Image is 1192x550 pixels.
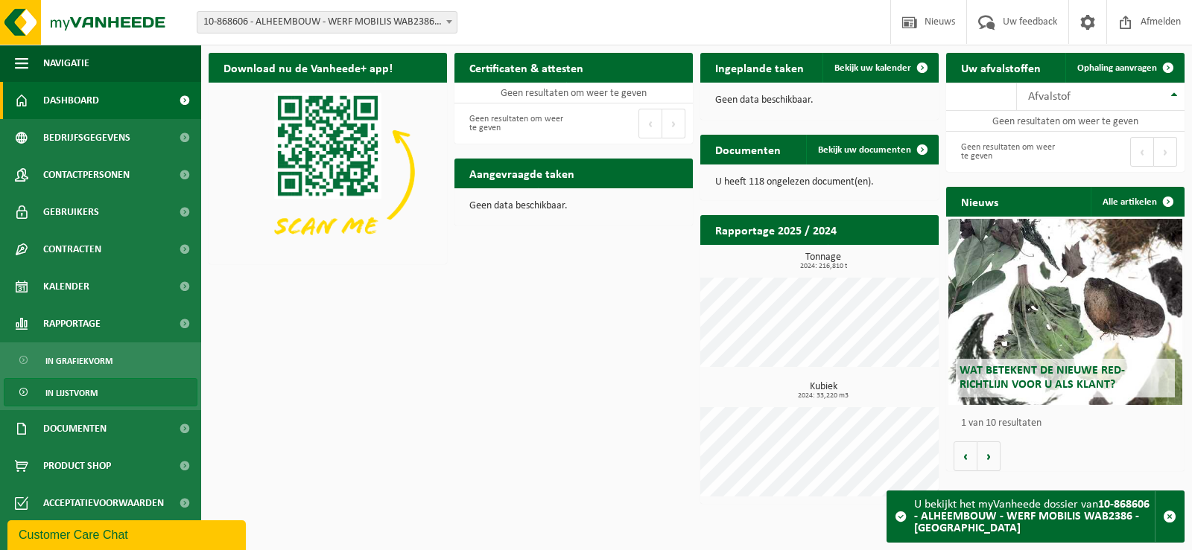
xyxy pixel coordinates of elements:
button: Next [662,109,685,138]
span: Contracten [43,231,101,268]
iframe: chat widget [7,517,249,550]
div: Geen resultaten om weer te geven [954,135,1058,168]
p: 1 van 10 resultaten [961,418,1177,429]
a: Bekijk rapportage [828,244,937,274]
span: In grafiekvorm [45,347,112,375]
h2: Certificaten & attesten [454,53,598,82]
p: Geen data beschikbaar. [469,201,678,211]
span: Afvalstof [1028,91,1071,103]
span: Product Shop [43,447,111,485]
button: Vorige [954,441,977,471]
button: Previous [1130,137,1154,167]
h2: Rapportage 2025 / 2024 [700,215,852,244]
img: Download de VHEPlus App [209,83,447,261]
span: Wat betekent de nieuwe RED-richtlijn voor u als klant? [960,365,1125,391]
h2: Download nu de Vanheede+ app! [209,53,408,82]
h3: Kubiek [708,382,939,400]
h2: Nieuws [946,187,1013,216]
h3: Tonnage [708,252,939,270]
span: 10-868606 - ALHEEMBOUW - WERF MOBILIS WAB2386 - ANDERLECHT [197,11,457,33]
button: Previous [638,109,662,138]
h2: Uw afvalstoffen [946,53,1056,82]
a: Bekijk uw kalender [822,53,937,83]
span: Acceptatievoorwaarden [43,485,164,522]
a: In lijstvorm [4,378,197,406]
span: Bedrijfsgegevens [43,119,130,156]
a: In grafiekvorm [4,346,197,374]
button: Volgende [977,441,1001,471]
h2: Aangevraagde taken [454,159,589,188]
span: Kalender [43,268,89,305]
div: U bekijkt het myVanheede dossier van [914,491,1155,542]
span: Bekijk uw kalender [834,63,911,73]
a: Bekijk uw documenten [806,135,937,164]
p: Geen data beschikbaar. [715,95,924,106]
a: Ophaling aanvragen [1065,53,1183,83]
h2: Ingeplande taken [700,53,819,82]
span: 2024: 33,220 m3 [708,392,939,400]
strong: 10-868606 - ALHEEMBOUW - WERF MOBILIS WAB2386 - [GEOGRAPHIC_DATA] [914,499,1150,534]
span: Bekijk uw documenten [818,145,911,155]
span: Rapportage [43,305,101,342]
span: Dashboard [43,82,99,119]
p: U heeft 118 ongelezen document(en). [715,177,924,188]
span: In lijstvorm [45,379,98,407]
td: Geen resultaten om weer te geven [454,83,693,103]
span: Gebruikers [43,194,99,231]
h2: Documenten [700,135,796,164]
span: Contactpersonen [43,156,130,194]
div: Geen resultaten om weer te geven [462,107,566,140]
button: Next [1154,137,1177,167]
span: Navigatie [43,45,89,82]
span: 10-868606 - ALHEEMBOUW - WERF MOBILIS WAB2386 - ANDERLECHT [197,12,457,33]
a: Wat betekent de nieuwe RED-richtlijn voor u als klant? [948,219,1182,405]
span: Ophaling aanvragen [1077,63,1157,73]
td: Geen resultaten om weer te geven [946,111,1185,132]
a: Alle artikelen [1091,187,1183,217]
span: 2024: 216,810 t [708,263,939,270]
span: Documenten [43,410,107,447]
